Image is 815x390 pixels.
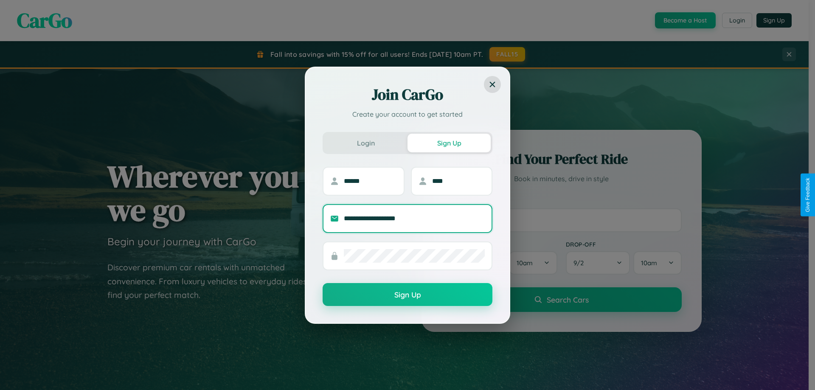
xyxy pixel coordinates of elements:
h2: Join CarGo [323,84,492,105]
button: Sign Up [407,134,491,152]
button: Sign Up [323,283,492,306]
div: Give Feedback [805,178,811,212]
button: Login [324,134,407,152]
p: Create your account to get started [323,109,492,119]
